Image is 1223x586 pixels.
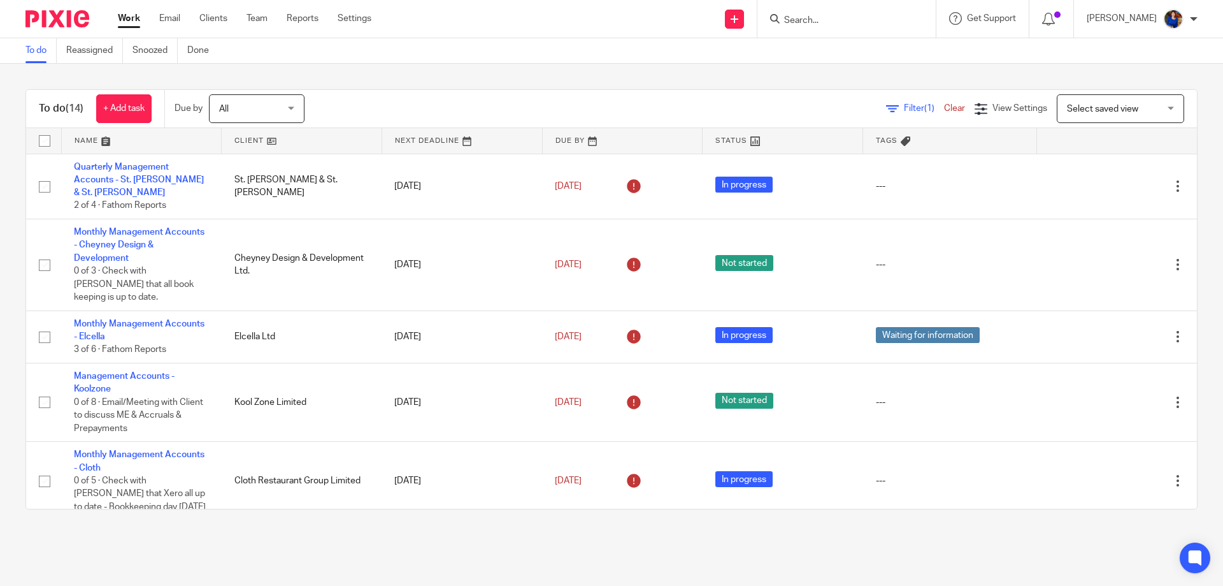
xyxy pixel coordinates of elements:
[382,311,542,363] td: [DATE]
[74,398,203,433] span: 0 of 8 · Email/Meeting with Client to discuss ME & Accruals & Prepayments
[175,102,203,115] p: Due by
[876,327,980,343] span: Waiting for information
[715,327,773,343] span: In progress
[876,180,1024,193] div: ---
[1163,9,1184,29] img: Nicole.jpeg
[992,104,1047,113] span: View Settings
[74,319,204,341] a: Monthly Management Accounts - Elcella
[118,12,140,25] a: Work
[555,398,582,407] span: [DATE]
[222,311,382,363] td: Elcella Ltd
[74,476,206,511] span: 0 of 5 · Check with [PERSON_NAME] that Xero all up to date - Bookkeeping day [DATE]
[222,154,382,219] td: St. [PERSON_NAME] & St. [PERSON_NAME]
[382,363,542,441] td: [DATE]
[338,12,371,25] a: Settings
[1067,105,1138,114] span: Select saved view
[967,14,1016,23] span: Get Support
[944,104,965,113] a: Clear
[222,219,382,311] td: Cheyney Design & Development Ltd.
[555,260,582,269] span: [DATE]
[904,104,944,113] span: Filter
[25,10,89,27] img: Pixie
[74,346,166,355] span: 3 of 6 · Fathom Reports
[382,442,542,520] td: [DATE]
[247,12,268,25] a: Team
[219,105,229,114] span: All
[876,137,898,144] span: Tags
[382,154,542,219] td: [DATE]
[222,442,382,520] td: Cloth Restaurant Group Limited
[66,103,83,114] span: (14)
[555,476,582,485] span: [DATE]
[715,177,773,193] span: In progress
[74,228,204,263] a: Monthly Management Accounts - Cheyney Design & Development
[74,450,204,472] a: Monthly Management Accounts - Cloth
[1087,12,1157,25] p: [PERSON_NAME]
[876,258,1024,271] div: ---
[66,38,123,63] a: Reassigned
[783,15,898,27] input: Search
[132,38,178,63] a: Snoozed
[555,332,582,341] span: [DATE]
[187,38,218,63] a: Done
[924,104,934,113] span: (1)
[715,255,773,271] span: Not started
[74,163,204,198] a: Quarterly Management Accounts - St. [PERSON_NAME] & St. [PERSON_NAME]
[382,219,542,311] td: [DATE]
[96,94,152,123] a: + Add task
[555,182,582,191] span: [DATE]
[159,12,180,25] a: Email
[74,372,175,393] a: Management Accounts - Koolzone
[876,396,1024,409] div: ---
[715,393,773,409] span: Not started
[199,12,227,25] a: Clients
[25,38,57,63] a: To do
[74,267,194,302] span: 0 of 3 · Check with [PERSON_NAME] that all book keeping is up to date.
[715,471,773,487] span: In progress
[39,102,83,115] h1: To do
[74,201,166,210] span: 2 of 4 · Fathom Reports
[876,474,1024,487] div: ---
[222,363,382,441] td: Kool Zone Limited
[287,12,318,25] a: Reports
